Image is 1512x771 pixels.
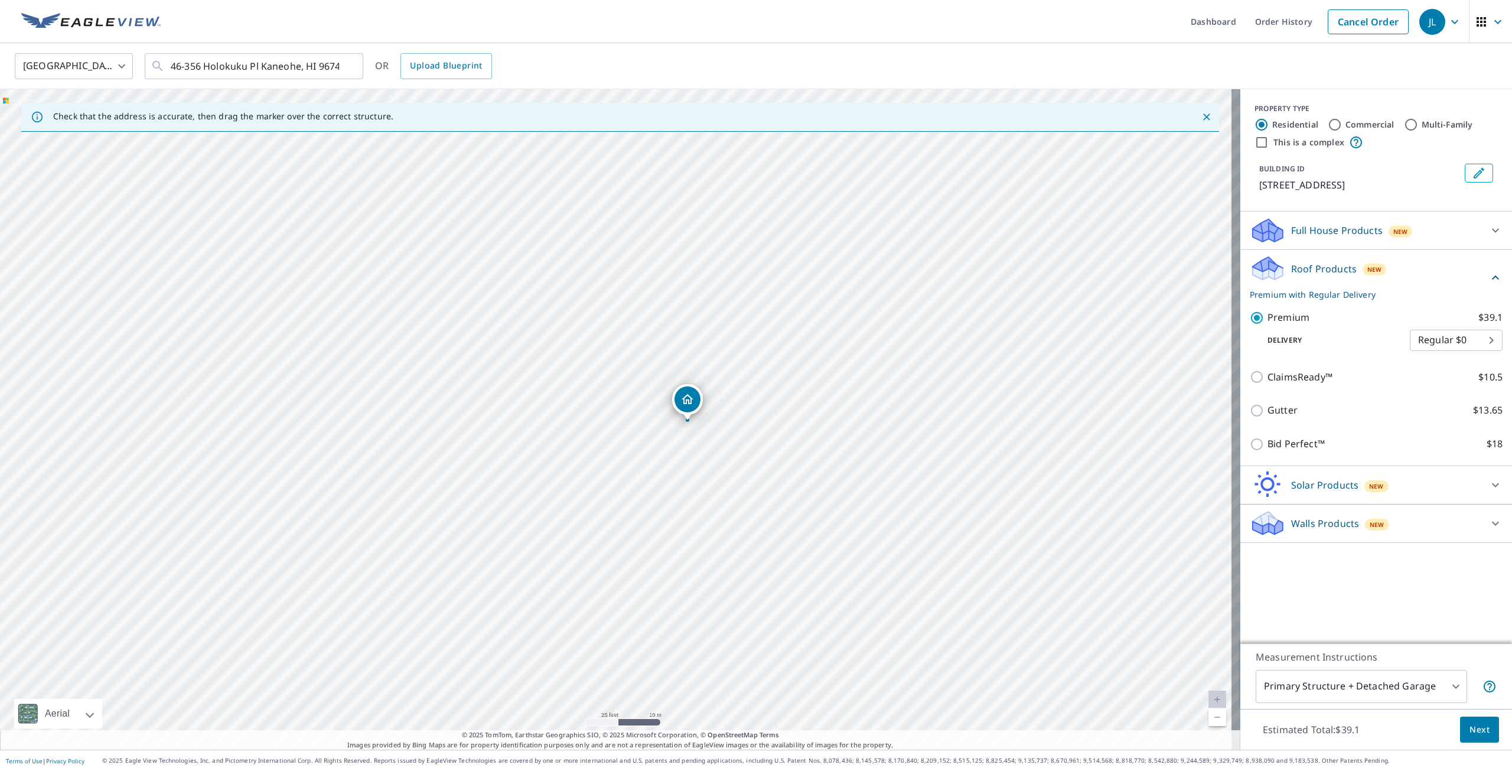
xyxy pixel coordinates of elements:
[1345,119,1394,131] label: Commercial
[1254,103,1498,114] div: PROPERTY TYPE
[1208,708,1226,726] a: Current Level 20, Zoom Out
[1473,403,1503,418] p: $13.65
[1250,509,1503,538] div: Walls ProductsNew
[171,50,339,83] input: Search by address or latitude-longitude
[1469,723,1490,737] span: Next
[1291,223,1383,238] p: Full House Products
[6,757,84,765] p: |
[21,13,161,31] img: EV Logo
[1478,310,1503,325] p: $39.1
[1328,9,1409,34] a: Cancel Order
[462,730,779,740] span: © 2025 TomTom, Earthstar Geographics SIO, © 2025 Microsoft Corporation, ©
[672,384,703,421] div: Dropped pin, building 1, Residential property, 46-356 Holokuku Pl Kaneohe, HI 96744
[1393,227,1408,236] span: New
[1267,310,1309,325] p: Premium
[375,53,492,79] div: OR
[708,730,757,739] a: OpenStreetMap
[1367,265,1382,274] span: New
[1250,335,1410,346] p: Delivery
[1250,255,1503,301] div: Roof ProductsNewPremium with Regular Delivery
[1272,119,1318,131] label: Residential
[1291,516,1359,531] p: Walls Products
[1267,437,1325,451] p: Bid Perfect™
[1422,119,1473,131] label: Multi-Family
[1250,288,1488,301] p: Premium with Regular Delivery
[410,58,482,73] span: Upload Blueprint
[46,757,84,765] a: Privacy Policy
[1199,109,1214,125] button: Close
[1465,164,1493,183] button: Edit building 1
[1291,478,1358,492] p: Solar Products
[1250,216,1503,245] div: Full House ProductsNew
[6,757,43,765] a: Terms of Use
[1267,370,1332,385] p: ClaimsReady™
[1419,9,1445,35] div: JL
[1256,650,1497,664] p: Measurement Instructions
[1482,679,1497,694] span: Your report will include the primary structure and a detached garage if one exists.
[102,756,1506,765] p: © 2025 Eagle View Technologies, Inc. and Pictometry International Corp. All Rights Reserved. Repo...
[400,53,491,79] a: Upload Blueprint
[1487,437,1503,451] p: $18
[1259,178,1460,192] p: [STREET_ADDRESS]
[53,111,393,122] p: Check that the address is accurate, then drag the marker over the correct structure.
[760,730,779,739] a: Terms
[15,50,133,83] div: [GEOGRAPHIC_DATA]
[1291,262,1357,276] p: Roof Products
[1256,670,1467,703] div: Primary Structure + Detached Garage
[1460,717,1499,743] button: Next
[1370,520,1384,529] span: New
[1208,691,1226,708] a: Current Level 20, Zoom In Disabled
[41,699,73,728] div: Aerial
[1250,471,1503,499] div: Solar ProductsNew
[1259,164,1305,174] p: BUILDING ID
[1369,482,1384,491] span: New
[14,699,102,728] div: Aerial
[1273,136,1344,148] label: This is a complex
[1478,370,1503,385] p: $10.5
[1410,324,1503,357] div: Regular $0
[1253,717,1369,743] p: Estimated Total: $39.1
[1267,403,1298,418] p: Gutter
